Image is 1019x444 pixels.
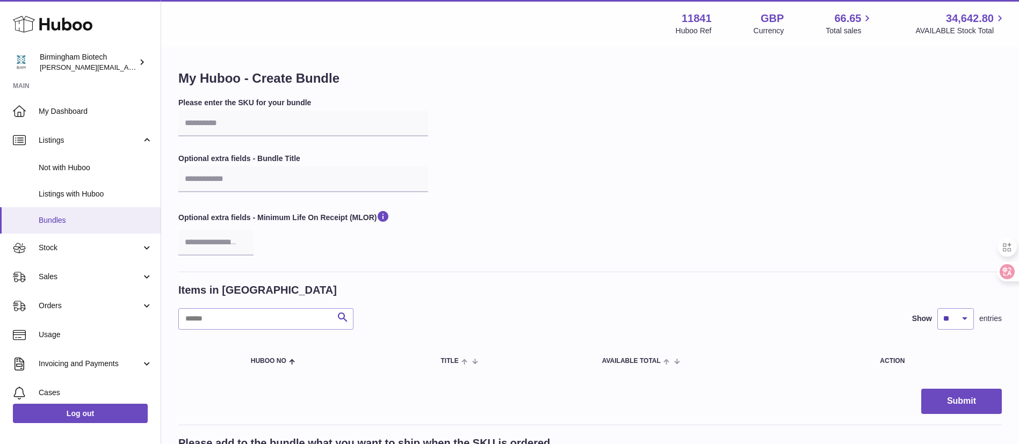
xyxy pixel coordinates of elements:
a: 34,642.80 AVAILABLE Stock Total [915,11,1006,36]
span: AVAILABLE Total [602,358,661,365]
span: Title [441,358,459,365]
span: 66.65 [834,11,861,26]
div: Action [880,358,991,365]
span: Huboo no [251,358,286,365]
span: Orders [39,301,141,311]
label: Please enter the SKU for your bundle [178,98,428,108]
div: Currency [754,26,784,36]
a: 66.65 Total sales [826,11,873,36]
span: 34,642.80 [946,11,994,26]
span: Stock [39,243,141,253]
span: Sales [39,272,141,282]
label: Show [912,314,932,324]
h2: Items in [GEOGRAPHIC_DATA] [178,283,337,297]
div: Huboo Ref [676,26,712,36]
button: Submit [921,389,1002,414]
span: My Dashboard [39,106,153,117]
h1: My Huboo - Create Bundle [178,70,1002,87]
a: Log out [13,404,148,423]
strong: 11841 [682,11,712,26]
span: Usage [39,330,153,340]
span: AVAILABLE Stock Total [915,26,1006,36]
span: Not with Huboo [39,163,153,173]
img: m.hsu@birminghambiotech.co.uk [13,54,29,70]
strong: GBP [761,11,784,26]
span: Total sales [826,26,873,36]
label: Optional extra fields - Minimum Life On Receipt (MLOR) [178,209,428,227]
span: entries [979,314,1002,324]
span: Listings with Huboo [39,189,153,199]
span: Cases [39,388,153,398]
span: [PERSON_NAME][EMAIL_ADDRESS][DOMAIN_NAME] [40,63,215,71]
span: Bundles [39,215,153,225]
span: Listings [39,135,141,145]
label: Optional extra fields - Bundle Title [178,154,428,164]
span: Invoicing and Payments [39,359,141,369]
div: Birmingham Biotech [40,52,136,72]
